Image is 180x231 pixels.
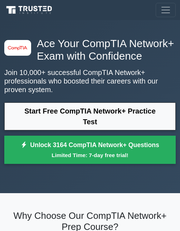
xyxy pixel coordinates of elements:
[4,102,176,130] a: Start Free CompTIA Network+ Practice Test
[156,3,176,17] button: Toggle navigation
[4,136,176,164] a: Unlock 3164 CompTIA Network+ QuestionsLimited Time: 7-day free trial!
[13,151,167,159] small: Limited Time: 7-day free trial!
[4,68,176,94] p: Join 10,000+ successful CompTIA Network+ professionals who boosted their careers with our proven ...
[4,37,176,62] h1: Ace Your CompTIA Network+ Exam with Confidence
